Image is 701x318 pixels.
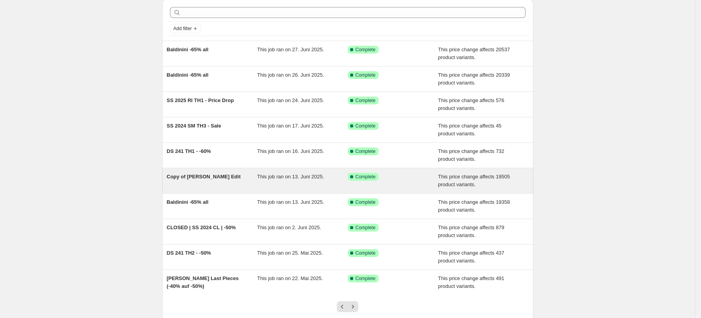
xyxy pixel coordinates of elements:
[257,174,324,180] span: This job ran on 13. Juni 2025.
[257,199,324,205] span: This job ran on 13. Juni 2025.
[257,250,323,256] span: This job ran on 25. Mai 2025.
[167,123,221,129] span: SS 2024 SM TH3 - Sale
[356,47,376,53] span: Complete
[173,25,192,32] span: Add filter
[167,47,209,52] span: Baldinini -65% all
[167,174,241,180] span: Copy of [PERSON_NAME] Edit
[438,199,510,213] span: This price change affects 19358 product variants.
[356,225,376,231] span: Complete
[356,275,376,282] span: Complete
[438,72,510,86] span: This price change affects 20339 product variants.
[257,123,324,129] span: This job ran on 17. Juni 2025.
[257,97,324,103] span: This job ran on 24. Juni 2025.
[167,275,239,289] span: [PERSON_NAME] Last Pieces (-40% auf -50%)
[438,148,504,162] span: This price change affects 732 product variants.
[438,174,510,187] span: This price change affects 19505 product variants.
[438,97,504,111] span: This price change affects 576 product variants.
[438,275,504,289] span: This price change affects 491 product variants.
[356,199,376,205] span: Complete
[356,72,376,78] span: Complete
[356,97,376,104] span: Complete
[167,199,209,205] span: Baldinini -65% all
[167,72,209,78] span: Baldinini -65% all
[438,123,501,137] span: This price change affects 45 product variants.
[167,250,211,256] span: DS 241 TH2 - -50%
[337,301,358,312] nav: Pagination
[167,148,211,154] span: DS 241 TH1 - -60%
[170,24,201,33] button: Add filter
[438,47,510,60] span: This price change affects 20537 product variants.
[356,123,376,129] span: Complete
[356,174,376,180] span: Complete
[438,250,504,264] span: This price change affects 437 product variants.
[167,225,236,230] span: CLOSED | SS 2024 CL | -50%
[337,301,348,312] button: Previous
[257,148,324,154] span: This job ran on 16. Juni 2025.
[347,301,358,312] button: Next
[438,225,504,238] span: This price change affects 879 product variants.
[257,275,323,281] span: This job ran on 22. Mai 2025.
[257,72,324,78] span: This job ran on 26. Juni 2025.
[356,148,376,155] span: Complete
[167,97,234,103] span: SS 2025 RI TH1 - Price Drop
[356,250,376,256] span: Complete
[257,47,324,52] span: This job ran on 27. Juni 2025.
[257,225,321,230] span: This job ran on 2. Juni 2025.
